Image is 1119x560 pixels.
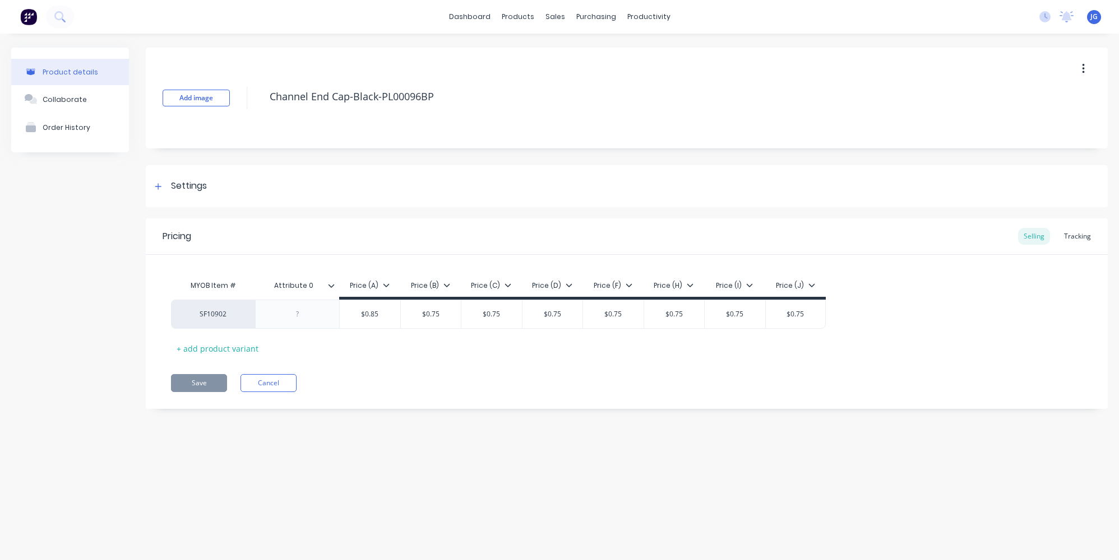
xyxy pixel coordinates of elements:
[171,374,227,392] button: Save
[163,90,230,106] button: Add image
[644,300,705,328] div: $0.75
[1090,12,1098,22] span: JG
[532,281,572,291] div: Price (D)
[540,8,571,25] div: sales
[350,281,390,291] div: Price (A)
[571,8,622,25] div: purchasing
[411,281,450,291] div: Price (B)
[171,274,255,297] div: MYOB Item #
[401,300,461,328] div: $0.75
[43,68,98,76] div: Product details
[716,281,753,291] div: Price (I)
[171,340,264,357] div: + add product variant
[43,123,90,132] div: Order History
[255,272,332,300] div: Attribute 0
[461,300,522,328] div: $0.75
[443,8,496,25] a: dashboard
[496,8,540,25] div: products
[583,300,644,328] div: $0.75
[654,281,693,291] div: Price (H)
[11,113,129,141] button: Order History
[622,8,676,25] div: productivity
[182,309,244,319] div: SF10902
[264,83,1007,110] textarea: Channel End Cap-Black-PL00096BP
[255,274,339,297] div: Attribute 0
[1018,228,1050,245] div: Selling
[340,300,400,328] div: $0.85
[11,59,129,85] button: Product details
[20,8,37,25] img: Factory
[171,300,826,329] div: SF10902$0.85$0.75$0.75$0.75$0.75$0.75$0.75$0.75
[241,374,297,392] button: Cancel
[43,95,87,104] div: Collaborate
[776,281,815,291] div: Price (J)
[11,85,129,113] button: Collaborate
[1058,228,1097,245] div: Tracking
[522,300,583,328] div: $0.75
[471,281,511,291] div: Price (C)
[171,179,207,193] div: Settings
[594,281,632,291] div: Price (F)
[766,300,826,328] div: $0.75
[705,300,765,328] div: $0.75
[163,230,191,243] div: Pricing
